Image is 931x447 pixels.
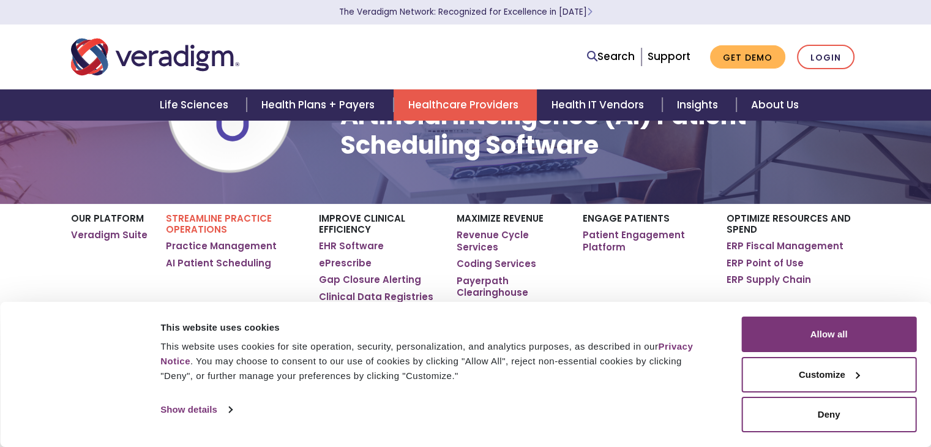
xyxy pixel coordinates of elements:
[727,274,811,286] a: ERP Supply Chain
[797,45,854,70] a: Login
[583,229,708,253] a: Patient Engagement Platform
[160,339,714,383] div: This website uses cookies for site operation, security, personalization, and analytics purposes, ...
[741,397,916,432] button: Deny
[587,48,635,65] a: Search
[727,240,843,252] a: ERP Fiscal Management
[319,257,372,269] a: ePrescribe
[71,37,239,77] img: Veradigm logo
[160,400,231,419] a: Show details
[457,275,564,299] a: Payerpath Clearinghouse
[247,89,393,121] a: Health Plans + Payers
[394,89,537,121] a: Healthcare Providers
[166,240,277,252] a: Practice Management
[727,257,804,269] a: ERP Point of Use
[160,320,714,335] div: This website uses cookies
[741,357,916,393] button: Customize
[457,258,536,270] a: Coding Services
[741,317,916,352] button: Allow all
[319,291,433,303] a: Clinical Data Registries
[339,6,593,18] a: The Veradigm Network: Recognized for Excellence in [DATE]Learn More
[145,89,247,121] a: Life Sciences
[537,89,662,121] a: Health IT Vendors
[736,89,813,121] a: About Us
[587,6,593,18] span: Learn More
[71,229,148,241] a: Veradigm Suite
[166,257,271,269] a: AI Patient Scheduling
[648,49,690,64] a: Support
[319,274,421,286] a: Gap Closure Alerting
[457,229,564,253] a: Revenue Cycle Services
[319,240,384,252] a: EHR Software
[340,101,860,160] h1: Artificial Intelligence (AI) Patient Scheduling Software
[662,89,736,121] a: Insights
[710,45,785,69] a: Get Demo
